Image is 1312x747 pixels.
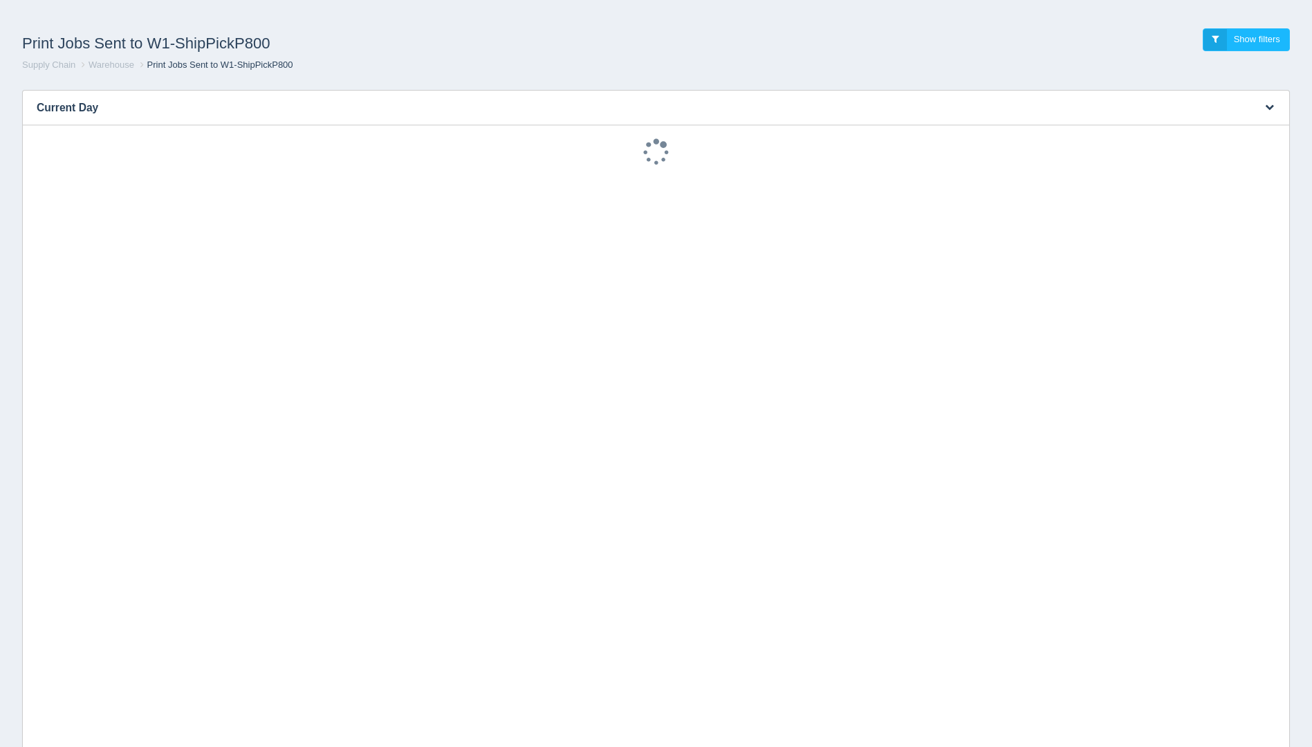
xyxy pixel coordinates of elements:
[137,59,293,72] li: Print Jobs Sent to W1-ShipPickP800
[89,59,134,70] a: Warehouse
[1203,28,1290,51] a: Show filters
[22,28,656,59] h1: Print Jobs Sent to W1-ShipPickP800
[22,59,75,70] a: Supply Chain
[1234,34,1280,44] span: Show filters
[23,91,1247,125] h3: Current Day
